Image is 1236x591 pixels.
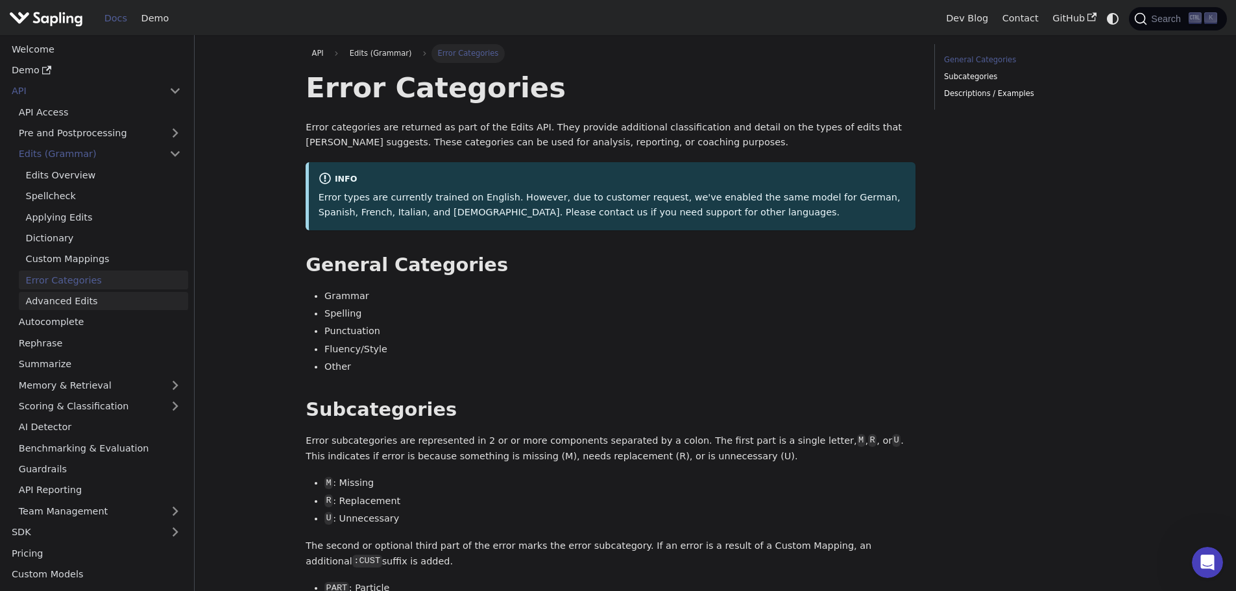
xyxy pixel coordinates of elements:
a: Sapling.ai [9,9,88,28]
a: Docs [97,8,134,29]
span: Search [1147,14,1189,24]
button: Switch between dark and light mode (currently system mode) [1104,9,1122,28]
button: Search (Ctrl+K) [1129,7,1226,30]
a: GitHub [1045,8,1103,29]
kbd: K [1204,12,1217,24]
img: Sapling.ai [9,9,83,28]
a: Contact [995,8,1046,29]
a: Dev Blog [939,8,995,29]
a: Demo [134,8,176,29]
iframe: Intercom live chat [1192,547,1223,578]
